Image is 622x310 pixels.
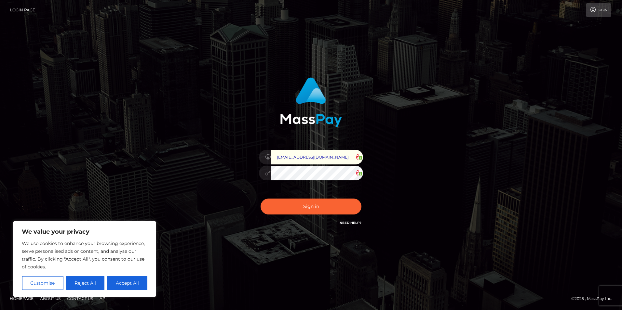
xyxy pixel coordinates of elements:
[586,3,611,17] a: Login
[107,276,147,290] button: Accept All
[571,295,617,302] div: © 2025 , MassPay Inc.
[10,3,35,17] a: Login Page
[66,276,105,290] button: Reject All
[22,228,147,236] p: We value your privacy
[97,293,109,304] a: API
[22,276,63,290] button: Customise
[37,293,63,304] a: About Us
[13,221,156,297] div: We value your privacy
[280,77,342,127] img: MassPay Login
[271,150,363,164] input: Username...
[261,199,361,214] button: Sign in
[7,293,36,304] a: Homepage
[340,221,361,225] a: Need Help?
[22,239,147,271] p: We use cookies to enhance your browsing experience, serve personalised ads or content, and analys...
[64,293,96,304] a: Contact Us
